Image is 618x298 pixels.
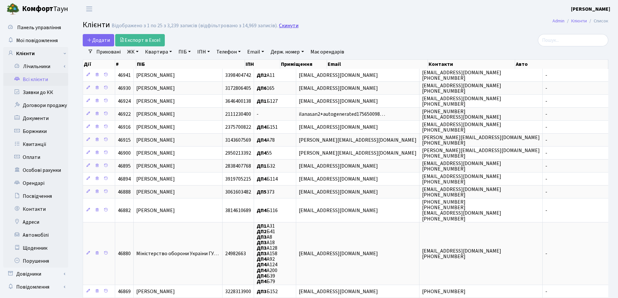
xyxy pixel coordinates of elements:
[118,175,131,183] span: 46894
[422,121,501,134] span: [EMAIL_ADDRESS][DOMAIN_NAME] [PHONE_NUMBER]
[299,137,417,144] span: [PERSON_NAME][EMAIL_ADDRESS][DOMAIN_NAME]
[422,173,501,185] span: [EMAIL_ADDRESS][DOMAIN_NAME] [PHONE_NUMBER]
[257,244,267,252] b: ДП3
[422,186,501,198] span: [EMAIL_ADDRESS][DOMAIN_NAME] [PHONE_NUMBER]
[422,288,466,295] span: [PHONE_NUMBER]
[136,162,175,170] span: [PERSON_NAME]
[118,137,131,144] span: 46915
[257,149,267,157] b: ДП4
[3,21,68,34] a: Панель управління
[115,60,136,69] th: #
[3,151,68,164] a: Оплати
[422,160,501,173] span: [EMAIL_ADDRESS][DOMAIN_NAME] [PHONE_NUMBER]
[225,98,251,105] span: 3646400138
[257,162,267,170] b: ДП1
[6,3,19,16] img: logo.png
[83,34,114,46] a: Додати
[422,198,501,222] span: [PHONE_NUMBER] [PHONE_NUMBER] [EMAIL_ADDRESS][DOMAIN_NAME] [PHONE_NUMBER]
[83,19,110,30] span: Клієнти
[327,60,428,69] th: Email
[3,164,68,177] a: Особові рахунки
[280,60,327,69] th: Приміщення
[142,46,175,57] a: Квартира
[225,162,251,170] span: 2838407768
[422,69,501,82] span: [EMAIL_ADDRESS][DOMAIN_NAME] [PHONE_NUMBER]
[225,207,251,214] span: 3814610689
[257,222,267,230] b: ДП1
[257,188,274,196] span: 373
[3,229,68,242] a: Автомобілі
[3,112,68,125] a: Документи
[545,175,547,183] span: -
[257,250,267,257] b: ДП3
[118,250,131,257] span: 46880
[545,149,547,157] span: -
[118,111,131,118] span: 46922
[112,23,278,29] div: Відображено з 1 по 25 з 3,239 записів (відфільтровано з 14,969 записів).
[268,46,306,57] a: Держ. номер
[257,175,278,183] span: Б114
[257,239,267,246] b: ДП3
[545,85,547,92] span: -
[3,47,68,60] a: Клієнти
[136,98,175,105] span: [PERSON_NAME]
[16,37,58,44] span: Мої повідомлення
[571,18,587,24] a: Клієнти
[257,267,267,274] b: ДП4
[136,175,175,183] span: [PERSON_NAME]
[299,72,378,79] span: [EMAIL_ADDRESS][DOMAIN_NAME]
[225,149,251,157] span: 2950213392
[257,272,267,280] b: ДП4
[225,137,251,144] span: 3143607569
[136,72,175,79] span: [PERSON_NAME]
[3,138,68,151] a: Квитанції
[545,162,547,170] span: -
[225,175,251,183] span: 3919705215
[299,111,385,118] span: ilanasan2+autogenerated175650098…
[545,288,547,295] span: -
[299,188,378,196] span: [EMAIL_ADDRESS][DOMAIN_NAME]
[118,85,131,92] span: 46930
[257,162,275,170] span: Б32
[257,98,278,105] span: Б127
[257,72,267,79] b: ДП2
[136,250,219,257] span: Міністерство оборони України ГУ…
[571,5,610,13] a: [PERSON_NAME]
[257,288,267,295] b: ДП3
[257,111,259,118] span: -
[225,288,251,295] span: 3228313900
[257,98,267,105] b: ДП1
[136,149,175,157] span: [PERSON_NAME]
[3,177,68,190] a: Орендарі
[545,207,547,214] span: -
[545,137,547,144] span: -
[422,134,540,147] span: [PERSON_NAME][EMAIL_ADDRESS][DOMAIN_NAME] [PHONE_NUMBER]
[136,188,175,196] span: [PERSON_NAME]
[545,72,547,79] span: -
[136,85,175,92] span: [PERSON_NAME]
[3,255,68,268] a: Порушення
[81,4,97,14] button: Переключити навігацію
[3,99,68,112] a: Договори продажу
[422,147,540,160] span: [PERSON_NAME][EMAIL_ADDRESS][DOMAIN_NAME] [PHONE_NUMBER]
[257,288,278,295] span: Б152
[299,149,417,157] span: [PERSON_NAME][EMAIL_ADDRESS][DOMAIN_NAME]
[22,4,68,15] span: Таун
[225,111,251,118] span: 2111230400
[225,85,251,92] span: 3172806405
[422,247,501,260] span: [EMAIL_ADDRESS][DOMAIN_NAME] [PHONE_NUMBER]
[257,228,267,235] b: ДП2
[299,207,378,214] span: [EMAIL_ADDRESS][DOMAIN_NAME]
[118,162,131,170] span: 46895
[299,175,378,183] span: [EMAIL_ADDRESS][DOMAIN_NAME]
[257,207,267,214] b: ДП4
[545,188,547,196] span: -
[118,149,131,157] span: 46900
[545,111,547,118] span: -
[136,288,175,295] span: [PERSON_NAME]
[3,125,68,138] a: Боржники
[176,46,193,57] a: ПІБ
[422,95,501,108] span: [EMAIL_ADDRESS][DOMAIN_NAME] [PHONE_NUMBER]
[257,137,267,144] b: ДП4
[545,250,547,257] span: -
